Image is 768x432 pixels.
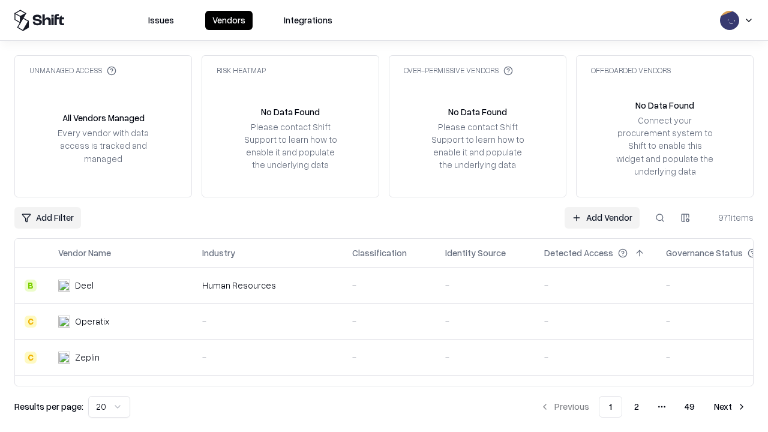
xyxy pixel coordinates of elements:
div: C [25,316,37,328]
div: No Data Found [448,106,507,118]
div: Operatix [75,315,109,328]
a: Add Vendor [565,207,640,229]
div: Please contact Shift Support to learn how to enable it and populate the underlying data [241,121,340,172]
div: No Data Found [635,99,694,112]
div: Vendor Name [58,247,111,259]
button: 1 [599,396,622,418]
div: No Data Found [261,106,320,118]
img: Zeplin [58,352,70,364]
div: Risk Heatmap [217,65,266,76]
div: - [352,351,426,364]
div: Industry [202,247,235,259]
button: Integrations [277,11,340,30]
div: Zeplin [75,351,100,364]
div: All Vendors Managed [62,112,145,124]
button: Add Filter [14,207,81,229]
img: Deel [58,280,70,292]
div: - [202,315,333,328]
div: Connect your procurement system to Shift to enable this widget and populate the underlying data [615,114,715,178]
div: Classification [352,247,407,259]
button: 2 [625,396,649,418]
div: Human Resources [202,279,333,292]
img: Operatix [58,316,70,328]
div: 971 items [706,211,754,224]
div: C [25,352,37,364]
div: Unmanaged Access [29,65,116,76]
button: Issues [141,11,181,30]
div: Governance Status [666,247,743,259]
div: B [25,280,37,292]
div: - [445,351,525,364]
button: Next [707,396,754,418]
div: Deel [75,279,94,292]
div: Detected Access [544,247,613,259]
div: - [544,315,647,328]
div: - [445,279,525,292]
div: - [544,351,647,364]
div: - [544,279,647,292]
div: Offboarded Vendors [591,65,671,76]
button: Vendors [205,11,253,30]
div: Please contact Shift Support to learn how to enable it and populate the underlying data [428,121,527,172]
div: - [202,351,333,364]
div: - [445,315,525,328]
div: Over-Permissive Vendors [404,65,513,76]
div: - [352,315,426,328]
nav: pagination [533,396,754,418]
p: Results per page: [14,400,83,413]
div: Every vendor with data access is tracked and managed [53,127,153,164]
button: 49 [675,396,704,418]
div: Identity Source [445,247,506,259]
div: - [352,279,426,292]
